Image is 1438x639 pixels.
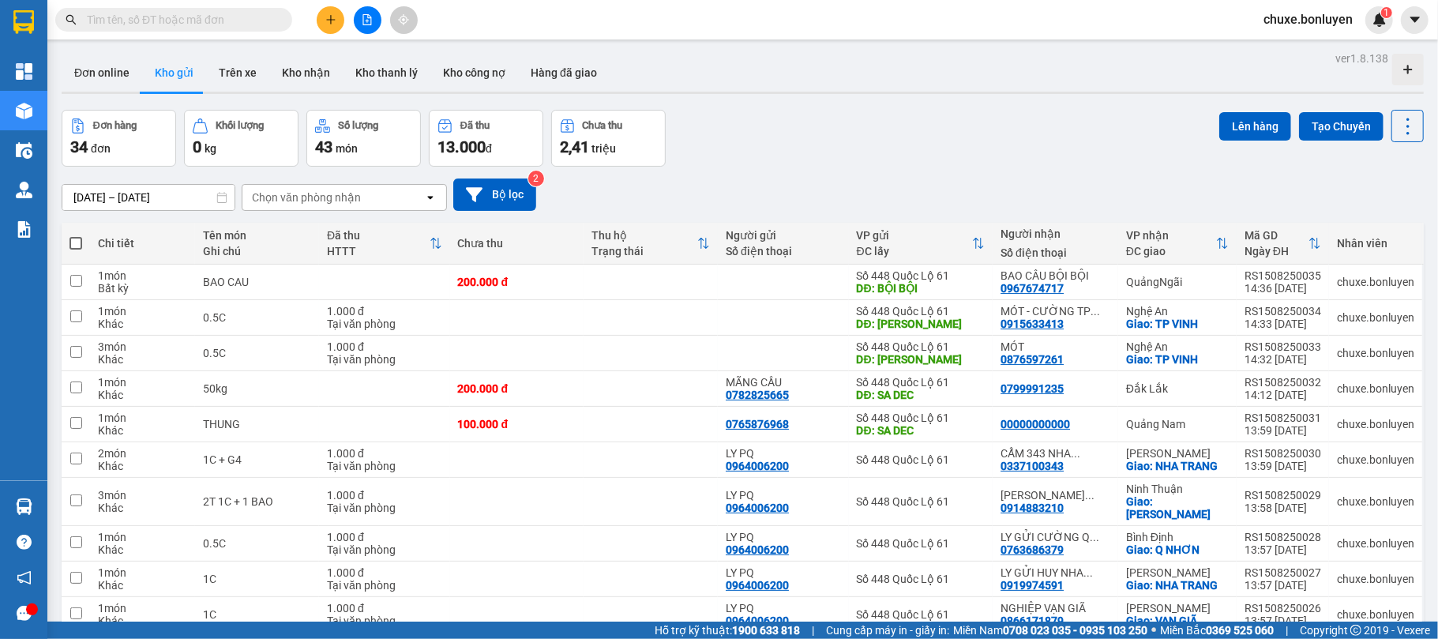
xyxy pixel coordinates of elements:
[327,340,442,353] div: 1.000 đ
[93,120,137,131] div: Đơn hàng
[857,537,986,550] div: Số 448 Quốc Lộ 61
[98,376,187,389] div: 1 món
[458,237,576,250] div: Chưa thu
[453,179,536,211] button: Bộ lọc
[857,318,986,330] div: DĐ: MINH PHÁT
[13,10,34,34] img: logo-vxr
[16,63,32,80] img: dashboard-icon
[1126,340,1229,353] div: Nghệ An
[327,460,442,472] div: Tại văn phòng
[203,418,311,430] div: THUNG
[203,608,311,621] div: 1C
[726,389,789,401] div: 0782825665
[857,340,986,353] div: Số 448 Quốc Lộ 61
[726,245,841,257] div: Số điện thoại
[269,54,343,92] button: Kho nhận
[953,622,1147,639] span: Miền Nam
[1372,13,1387,27] img: icon-new-feature
[726,447,841,460] div: LY PQ
[1286,622,1288,639] span: |
[1001,382,1064,395] div: 0799991235
[16,221,32,238] img: solution-icon
[325,14,336,25] span: plus
[1001,340,1110,353] div: MÓT
[857,412,986,424] div: Số 448 Quốc Lộ 61
[338,120,378,131] div: Số lượng
[336,142,358,155] span: món
[857,282,986,295] div: DĐ: BỘI BỘI
[17,570,32,585] span: notification
[1001,269,1110,282] div: BAO CÂU BỘI BỘI
[62,185,235,210] input: Select a date range.
[98,282,187,295] div: Bất kỳ
[354,6,381,34] button: file-add
[1126,229,1216,242] div: VP nhận
[726,615,789,627] div: 0964006200
[1126,276,1229,288] div: QuảngNgãi
[62,110,176,167] button: Đơn hàng34đơn
[1245,489,1321,502] div: RS1508250029
[327,353,442,366] div: Tại văn phòng
[1337,495,1414,508] div: chuxe.bonluyen
[98,502,187,514] div: Khác
[518,54,610,92] button: Hàng đã giao
[98,353,187,366] div: Khác
[70,137,88,156] span: 34
[327,502,442,514] div: Tại văn phòng
[1001,460,1064,472] div: 0337100343
[551,110,666,167] button: Chưa thu2,41 triệu
[1091,305,1100,318] span: ...
[1337,573,1414,585] div: chuxe.bonluyen
[1001,418,1070,430] div: 00000000000
[317,6,344,34] button: plus
[98,318,187,330] div: Khác
[1126,460,1229,472] div: Giao: NHA TRANG
[857,495,986,508] div: Số 448 Quốc Lộ 61
[1245,615,1321,627] div: 13:57 [DATE]
[1001,566,1110,579] div: LY GỬI HUY NHA TRANG
[1245,353,1321,366] div: 14:32 [DATE]
[857,389,986,401] div: DĐ: SA DEC
[327,318,442,330] div: Tại văn phòng
[1126,447,1229,460] div: [PERSON_NAME]
[1001,353,1064,366] div: 0876597261
[98,237,187,250] div: Chi tiết
[1381,7,1392,18] sup: 1
[16,103,32,119] img: warehouse-icon
[857,376,986,389] div: Số 448 Quốc Lộ 61
[16,182,32,198] img: warehouse-icon
[98,579,187,592] div: Khác
[98,460,187,472] div: Khác
[458,276,576,288] div: 200.000 đ
[1245,318,1321,330] div: 14:33 [DATE]
[1337,382,1414,395] div: chuxe.bonluyen
[98,424,187,437] div: Khác
[142,54,206,92] button: Kho gửi
[1001,305,1110,318] div: MÓT - CƯỜNG TP VINH HÀNG KEO XANH
[203,229,311,242] div: Tên món
[583,120,623,131] div: Chưa thu
[857,229,973,242] div: VP gửi
[849,223,993,265] th: Toggle SortBy
[458,382,576,395] div: 200.000 đ
[1384,7,1389,18] span: 1
[98,543,187,556] div: Khác
[203,495,311,508] div: 2T 1C + 1 BAO
[1001,602,1110,615] div: NGHIỆP VẠN GIÃ
[1337,311,1414,324] div: chuxe.bonluyen
[430,54,518,92] button: Kho công nợ
[193,137,201,156] span: 0
[424,191,437,204] svg: open
[1337,276,1414,288] div: chuxe.bonluyen
[398,14,409,25] span: aim
[1245,389,1321,401] div: 14:12 [DATE]
[1160,622,1274,639] span: Miền Bắc
[203,311,311,324] div: 0.5C
[1003,624,1147,637] strong: 0708 023 035 - 0935 103 250
[857,269,986,282] div: Số 448 Quốc Lộ 61
[1085,489,1094,502] span: ...
[1206,624,1274,637] strong: 0369 525 060
[1335,50,1388,67] div: ver 1.8.138
[584,223,718,265] th: Toggle SortBy
[203,382,311,395] div: 50kg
